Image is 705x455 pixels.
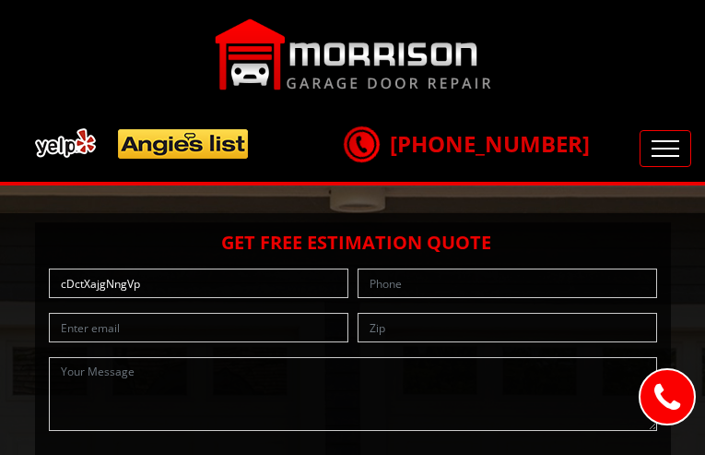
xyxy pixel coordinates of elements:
a: [PHONE_NUMBER] [344,128,590,159]
button: Toggle navigation [640,130,691,167]
img: call.png [338,121,384,167]
h2: Get Free Estimation Quote [44,232,662,254]
input: Phone [358,269,657,298]
img: Morrison.png [215,18,491,90]
input: Name [49,269,348,298]
img: add.png [28,121,256,166]
input: Enter email [49,313,348,342]
input: Zip [358,313,657,342]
